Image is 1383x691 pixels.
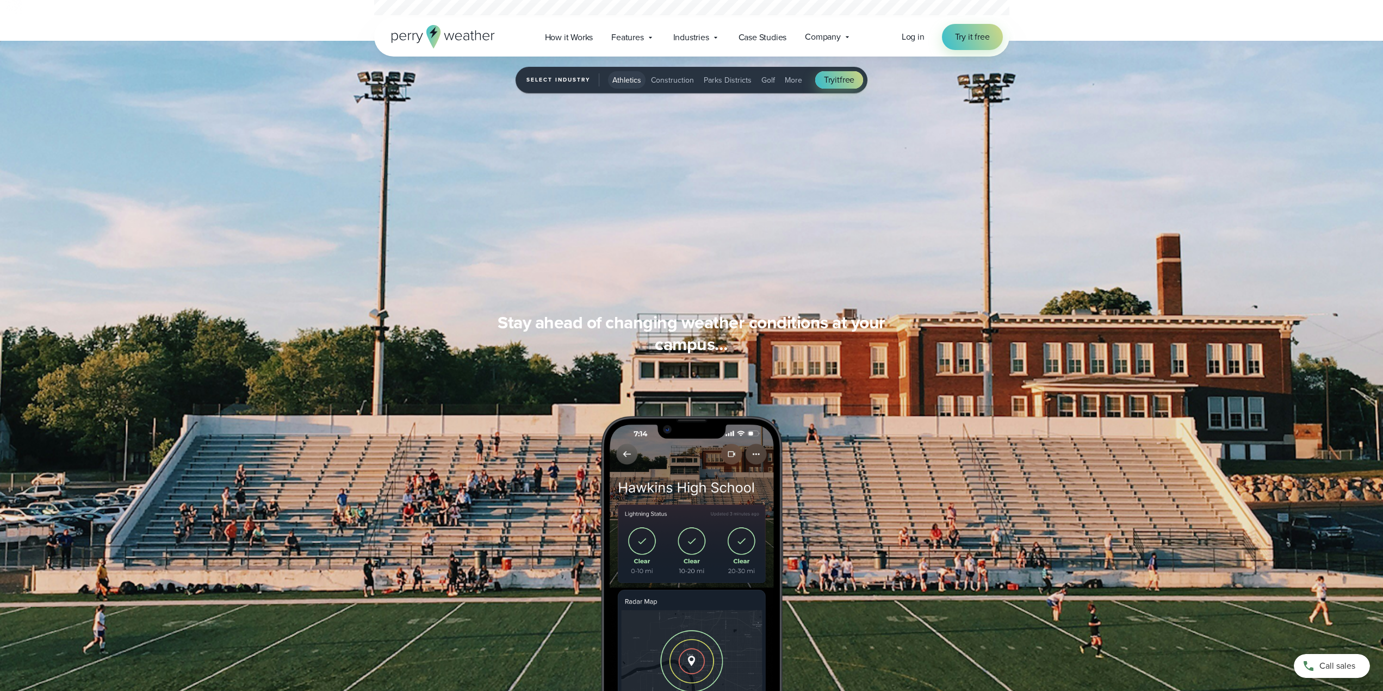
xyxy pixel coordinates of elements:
a: Case Studies [729,26,796,48]
span: More [785,74,802,86]
span: Features [611,31,643,44]
button: Construction [647,71,698,89]
button: Parks Districts [699,71,756,89]
span: Select Industry [526,73,599,86]
span: Golf [761,74,775,86]
a: Try it free [942,24,1003,50]
span: Construction [651,74,694,86]
span: Try free [824,73,854,86]
span: Industries [673,31,709,44]
button: Athletics [608,71,646,89]
button: More [780,71,807,89]
a: Tryitfree [815,71,863,89]
span: Try it free [955,30,990,43]
span: it [835,73,840,86]
button: Golf [757,71,779,89]
span: Parks Districts [704,74,752,86]
a: Call sales [1294,654,1370,678]
span: Call sales [1319,659,1355,673]
span: Company [805,30,841,43]
a: How it Works [536,26,603,48]
span: Case Studies [739,31,787,44]
span: Log in [902,30,925,43]
span: Athletics [612,74,641,86]
a: Log in [902,30,925,43]
h3: Stay ahead of changing weather conditions at your campus… [483,312,901,355]
span: How it Works [545,31,593,44]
